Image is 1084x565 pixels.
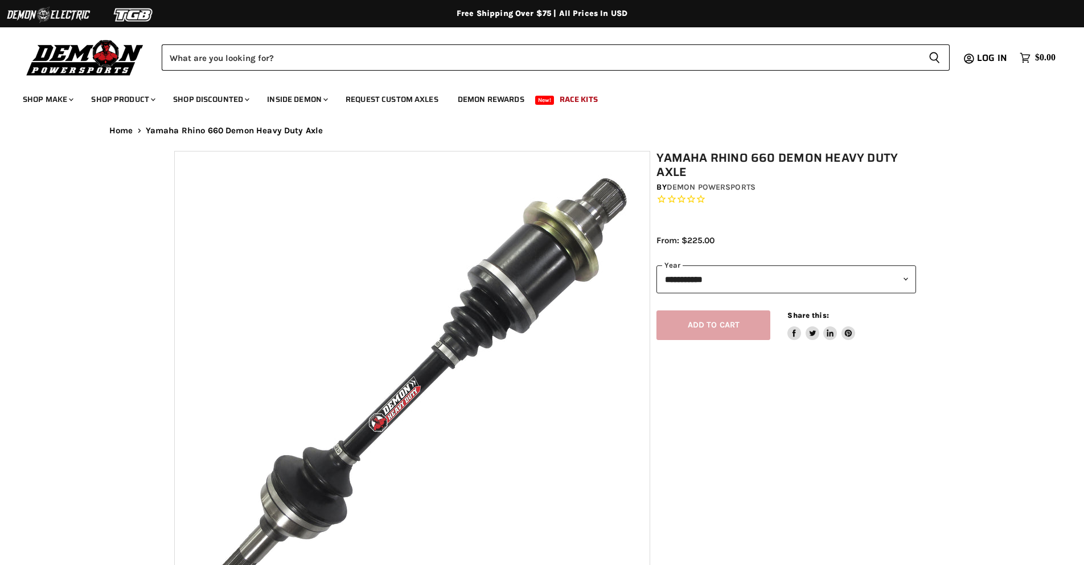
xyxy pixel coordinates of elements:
[109,126,133,136] a: Home
[919,44,950,71] button: Search
[656,235,715,245] span: From: $225.00
[977,51,1007,65] span: Log in
[1014,50,1061,66] a: $0.00
[667,182,755,192] a: Demon Powersports
[14,83,1053,111] ul: Main menu
[91,4,176,26] img: TGB Logo 2
[14,88,80,111] a: Shop Make
[23,37,147,77] img: Demon Powersports
[656,194,916,206] span: Rated 0.0 out of 5 stars 0 reviews
[449,88,533,111] a: Demon Rewards
[787,310,855,341] aside: Share this:
[535,96,555,105] span: New!
[87,126,997,136] nav: Breadcrumbs
[551,88,606,111] a: Race Kits
[162,44,919,71] input: Search
[787,311,828,320] span: Share this:
[87,9,997,19] div: Free Shipping Over $75 | All Prices In USD
[162,44,950,71] form: Product
[146,126,323,136] span: Yamaha Rhino 660 Demon Heavy Duty Axle
[337,88,447,111] a: Request Custom Axles
[972,53,1014,63] a: Log in
[83,88,162,111] a: Shop Product
[656,181,916,194] div: by
[656,265,916,293] select: year
[258,88,335,111] a: Inside Demon
[1035,52,1056,63] span: $0.00
[165,88,256,111] a: Shop Discounted
[6,4,91,26] img: Demon Electric Logo 2
[656,151,916,179] h1: Yamaha Rhino 660 Demon Heavy Duty Axle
